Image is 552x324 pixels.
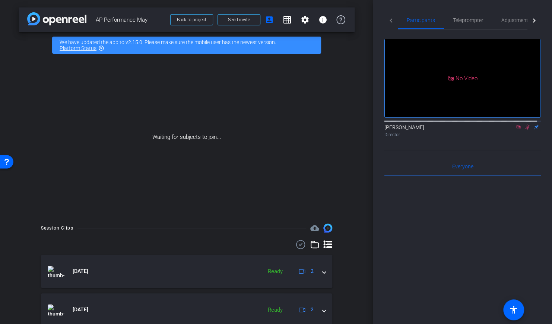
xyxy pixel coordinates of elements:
mat-icon: cloud_upload [310,224,319,233]
span: 2 [311,267,314,275]
div: Session Clips [41,224,73,232]
span: No Video [456,75,478,81]
span: Back to project [177,17,206,22]
span: Send invite [228,17,250,23]
img: thumb-nail [48,266,64,277]
img: Session clips [323,224,332,233]
span: Participants [407,18,435,23]
div: Ready [264,306,286,314]
div: Waiting for subjects to join... [19,58,355,216]
span: 2 [311,306,314,314]
div: We have updated the app to v2.15.0. Please make sure the mobile user has the newest version. [52,37,321,54]
div: Ready [264,267,286,276]
span: Destinations for your clips [310,224,319,233]
span: AP Performance May [96,12,166,27]
button: Back to project [170,14,213,25]
a: Platform Status [60,45,96,51]
mat-icon: info [318,15,327,24]
mat-icon: account_box [265,15,274,24]
mat-icon: highlight_off [98,45,104,51]
img: app-logo [27,12,86,25]
div: Director [384,131,541,138]
div: [PERSON_NAME] [384,124,541,138]
span: [DATE] [73,267,88,275]
span: Everyone [452,164,473,169]
mat-expansion-panel-header: thumb-nail[DATE]Ready2 [41,255,332,288]
span: Teleprompter [453,18,483,23]
mat-icon: accessibility [509,305,518,314]
mat-icon: grid_on [283,15,292,24]
span: Adjustments [501,18,531,23]
span: [DATE] [73,306,88,314]
mat-icon: settings [301,15,310,24]
img: thumb-nail [48,304,64,315]
button: Send invite [218,14,260,25]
